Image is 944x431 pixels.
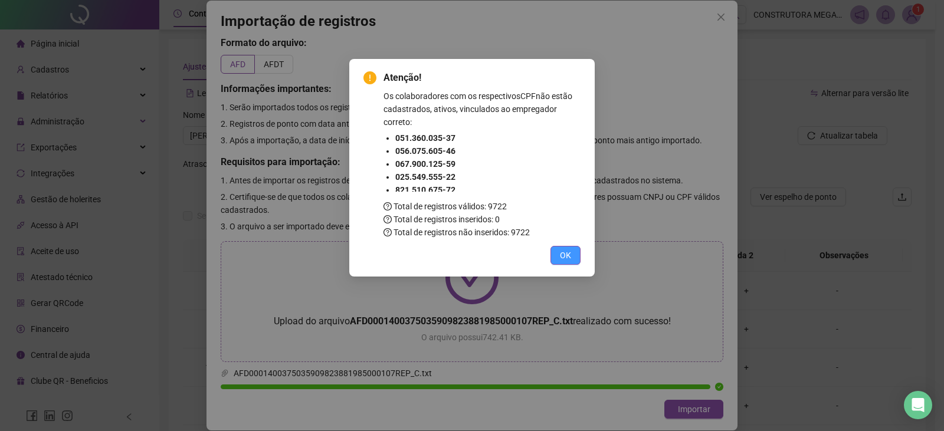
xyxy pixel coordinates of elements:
[383,228,530,237] span: Total de registros não inseridos: 9722
[395,144,581,157] li: 056.075.605-46
[550,246,581,265] button: OK
[383,91,572,127] span: Os colaboradores com os respectivos CPF não estão cadastrados, ativos, vinculados ao empregador c...
[363,71,376,84] span: exclamation-circle
[395,131,581,144] li: 051.360.035-37
[383,228,392,236] span: question-circle
[395,157,581,170] li: 067.900.125-59
[383,202,392,210] span: question-circle
[395,183,581,196] li: 821.510.675-72
[383,71,581,85] span: Atenção!
[383,215,392,223] span: question-circle
[395,170,581,183] li: 025.549.555-22
[383,215,500,224] span: Total de registros inseridos: 0
[904,391,932,419] div: Open Intercom Messenger
[383,202,507,211] span: Total de registros válidos: 9722
[560,249,571,262] span: OK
